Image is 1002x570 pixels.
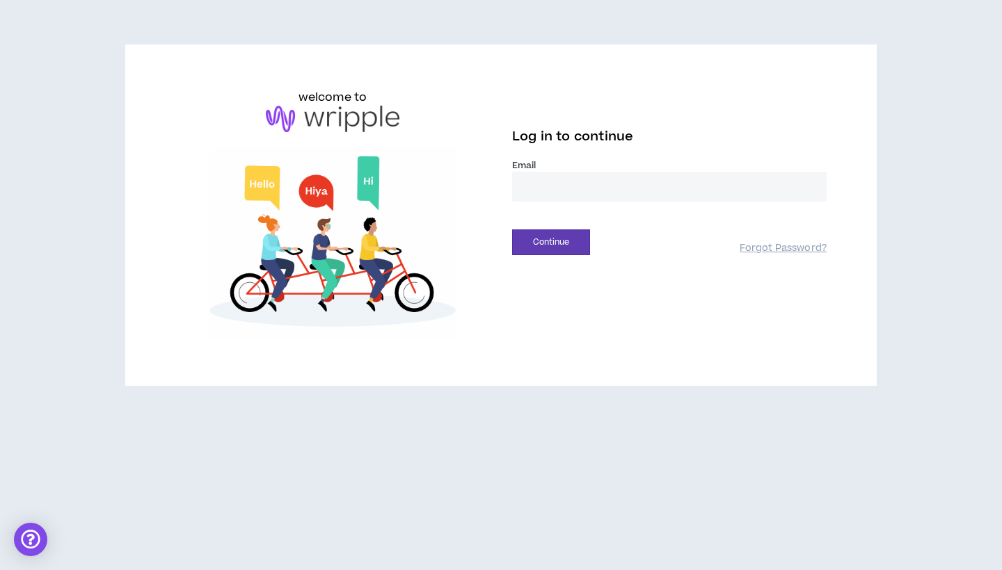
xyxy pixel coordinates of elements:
a: Forgot Password? [740,242,827,255]
span: Log in to continue [512,128,633,145]
label: Email [512,159,827,172]
div: Open Intercom Messenger [14,523,47,556]
button: Continue [512,229,590,255]
h6: welcome to [299,89,367,106]
img: logo-brand.png [266,106,399,132]
img: Welcome to Wripple [175,146,490,342]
